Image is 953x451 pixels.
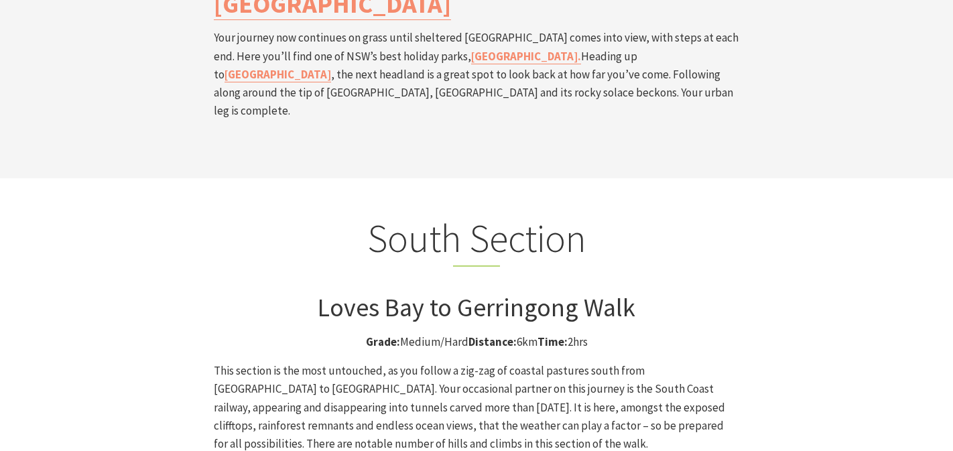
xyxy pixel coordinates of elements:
strong: Time: [537,334,568,349]
strong: Grade: [366,334,400,349]
p: Medium/Hard 6km 2hrs [214,333,739,351]
h3: Loves Bay to Gerringong Walk [214,292,739,323]
a: [GEOGRAPHIC_DATA]. [471,49,581,64]
strong: Distance: [468,334,517,349]
a: [GEOGRAPHIC_DATA] [225,67,331,82]
p: Your journey now continues on grass until sheltered [GEOGRAPHIC_DATA] comes into view, with steps... [214,29,739,120]
h2: South Section [214,215,739,267]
